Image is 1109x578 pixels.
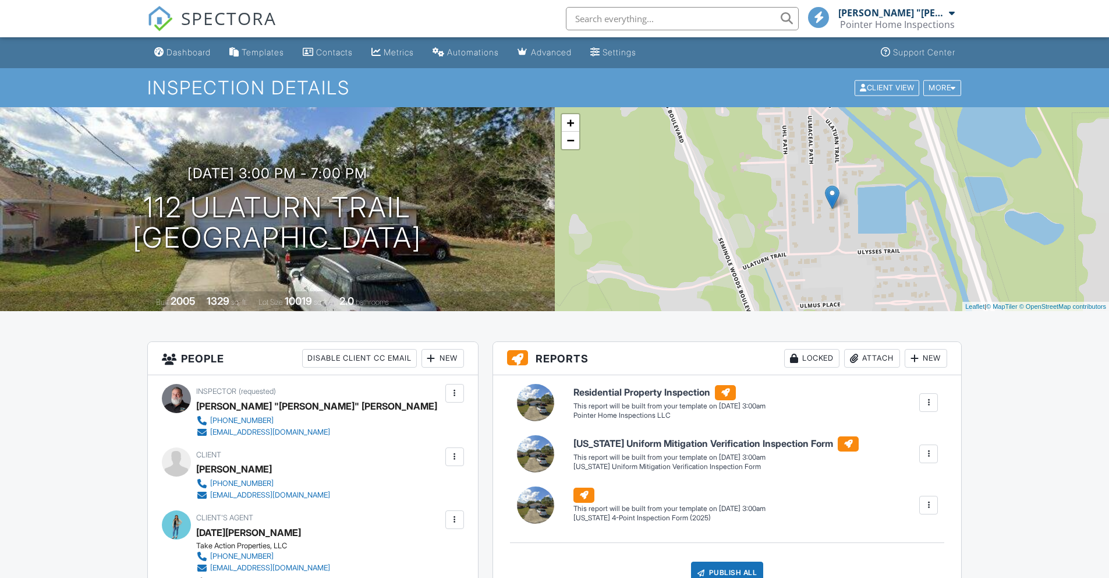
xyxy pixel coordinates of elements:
[171,295,196,307] div: 2005
[962,302,1109,312] div: |
[840,19,955,30] div: Pointer Home Inspections
[586,42,641,64] a: Settings
[207,295,229,307] div: 1329
[573,411,766,421] div: Pointer Home Inspections LLC
[196,489,330,501] a: [EMAIL_ADDRESS][DOMAIN_NAME]
[573,401,766,411] div: This report will be built from your template on [DATE] 3:00am
[196,460,272,478] div: [PERSON_NAME]
[210,479,274,488] div: [PHONE_NUMBER]
[242,47,284,57] div: Templates
[196,397,437,415] div: [PERSON_NAME] "[PERSON_NAME]" [PERSON_NAME]
[210,416,274,425] div: [PHONE_NUMBER]
[196,562,330,574] a: [EMAIL_ADDRESS][DOMAIN_NAME]
[339,295,354,307] div: 2.0
[166,47,211,57] div: Dashboard
[147,6,173,31] img: The Best Home Inspection Software - Spectora
[986,303,1018,310] a: © MapTiler
[876,42,960,64] a: Support Center
[923,80,961,96] div: More
[285,295,312,307] div: 10019
[210,552,274,561] div: [PHONE_NUMBER]
[314,298,328,306] span: sq.ft.
[562,114,579,132] a: Zoom in
[855,80,919,96] div: Client View
[421,349,464,368] div: New
[603,47,636,57] div: Settings
[965,303,984,310] a: Leaflet
[562,132,579,149] a: Zoom out
[356,298,389,306] span: bathrooms
[225,42,289,64] a: Templates
[150,42,215,64] a: Dashboard
[196,513,253,522] span: Client's Agent
[258,298,283,306] span: Lot Size
[147,16,277,40] a: SPECTORA
[196,478,330,489] a: [PHONE_NUMBER]
[196,551,330,562] a: [PHONE_NUMBER]
[573,385,766,400] h6: Residential Property Inspection
[302,349,417,368] div: Disable Client CC Email
[573,504,766,513] div: This report will be built from your template on [DATE] 3:00am
[566,7,799,30] input: Search everything...
[1019,303,1106,310] a: © OpenStreetMap contributors
[893,47,955,57] div: Support Center
[844,349,900,368] div: Attach
[428,42,504,64] a: Automations (Basic)
[187,165,367,181] h3: [DATE] 3:00 pm - 7:00 pm
[231,298,247,306] span: sq. ft.
[210,428,330,437] div: [EMAIL_ADDRESS][DOMAIN_NAME]
[367,42,419,64] a: Metrics
[196,387,236,396] span: Inspector
[133,192,421,254] h1: 112 Ulaturn Trail [GEOGRAPHIC_DATA]
[196,427,428,438] a: [EMAIL_ADDRESS][DOMAIN_NAME]
[853,83,922,91] a: Client View
[156,298,169,306] span: Built
[784,349,839,368] div: Locked
[196,415,428,427] a: [PHONE_NUMBER]
[384,47,414,57] div: Metrics
[573,453,859,462] div: This report will be built from your template on [DATE] 3:00am
[905,349,947,368] div: New
[573,462,859,472] div: [US_STATE] Uniform Mitigation Verification Inspection Form
[210,563,330,573] div: [EMAIL_ADDRESS][DOMAIN_NAME]
[196,541,339,551] div: Take Action Properties, LLC
[239,387,276,396] span: (requested)
[316,47,353,57] div: Contacts
[531,47,572,57] div: Advanced
[493,342,962,375] h3: Reports
[447,47,499,57] div: Automations
[196,450,221,459] span: Client
[196,524,301,541] a: [DATE][PERSON_NAME]
[210,491,330,500] div: [EMAIL_ADDRESS][DOMAIN_NAME]
[148,342,478,375] h3: People
[838,7,946,19] div: [PERSON_NAME] "[PERSON_NAME]" [PERSON_NAME]
[147,77,962,98] h1: Inspection Details
[573,513,766,523] div: [US_STATE] 4-Point Inspection Form (2025)
[298,42,357,64] a: Contacts
[513,42,576,64] a: Advanced
[181,6,277,30] span: SPECTORA
[573,436,859,452] h6: [US_STATE] Uniform Mitigation Verification Inspection Form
